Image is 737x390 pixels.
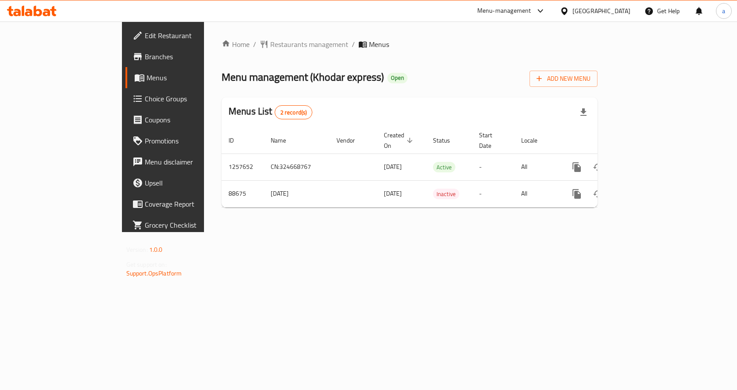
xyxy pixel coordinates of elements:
span: Choice Groups [145,93,238,104]
li: / [352,39,355,50]
nav: breadcrumb [222,39,597,50]
span: Start Date [479,130,504,151]
td: - [472,154,514,180]
a: Branches [125,46,245,67]
span: Promotions [145,136,238,146]
a: Support.OpsPlatform [126,268,182,279]
span: Name [271,135,297,146]
button: Change Status [587,157,608,178]
span: ID [229,135,245,146]
div: Export file [573,102,594,123]
button: more [566,157,587,178]
span: Status [433,135,462,146]
button: Change Status [587,183,608,204]
span: Edit Restaurant [145,30,238,41]
h2: Menus List [229,105,312,119]
span: 1.0.0 [149,244,163,255]
span: Get support on: [126,259,167,270]
span: Inactive [433,189,459,199]
span: Version: [126,244,148,255]
a: Menus [125,67,245,88]
span: Open [387,74,408,82]
a: Upsell [125,172,245,193]
a: Choice Groups [125,88,245,109]
span: Active [433,162,455,172]
div: Total records count [275,105,313,119]
td: All [514,154,559,180]
a: Edit Restaurant [125,25,245,46]
span: Created On [384,130,415,151]
span: Menus [369,39,389,50]
span: Upsell [145,178,238,188]
div: Open [387,73,408,83]
span: 2 record(s) [275,108,312,117]
a: Coupons [125,109,245,130]
a: Coverage Report [125,193,245,215]
a: Menu disclaimer [125,151,245,172]
span: Menus [147,72,238,83]
a: Promotions [125,130,245,151]
span: [DATE] [384,161,402,172]
span: a [722,6,725,16]
div: [GEOGRAPHIC_DATA] [572,6,630,16]
span: Grocery Checklist [145,220,238,230]
td: [DATE] [264,180,329,207]
span: Vendor [336,135,366,146]
span: Restaurants management [270,39,348,50]
td: All [514,180,559,207]
button: more [566,183,587,204]
a: Grocery Checklist [125,215,245,236]
span: Locale [521,135,549,146]
span: Coupons [145,114,238,125]
div: Menu-management [477,6,531,16]
td: - [472,180,514,207]
span: Menu management ( Khodar express ) [222,67,384,87]
span: Menu disclaimer [145,157,238,167]
span: Add New Menu [537,73,590,84]
span: [DATE] [384,188,402,199]
th: Actions [559,127,658,154]
span: Branches [145,51,238,62]
button: Add New Menu [529,71,597,87]
a: Restaurants management [260,39,348,50]
li: / [253,39,256,50]
table: enhanced table [222,127,658,208]
span: Coverage Report [145,199,238,209]
td: CN:324668767 [264,154,329,180]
